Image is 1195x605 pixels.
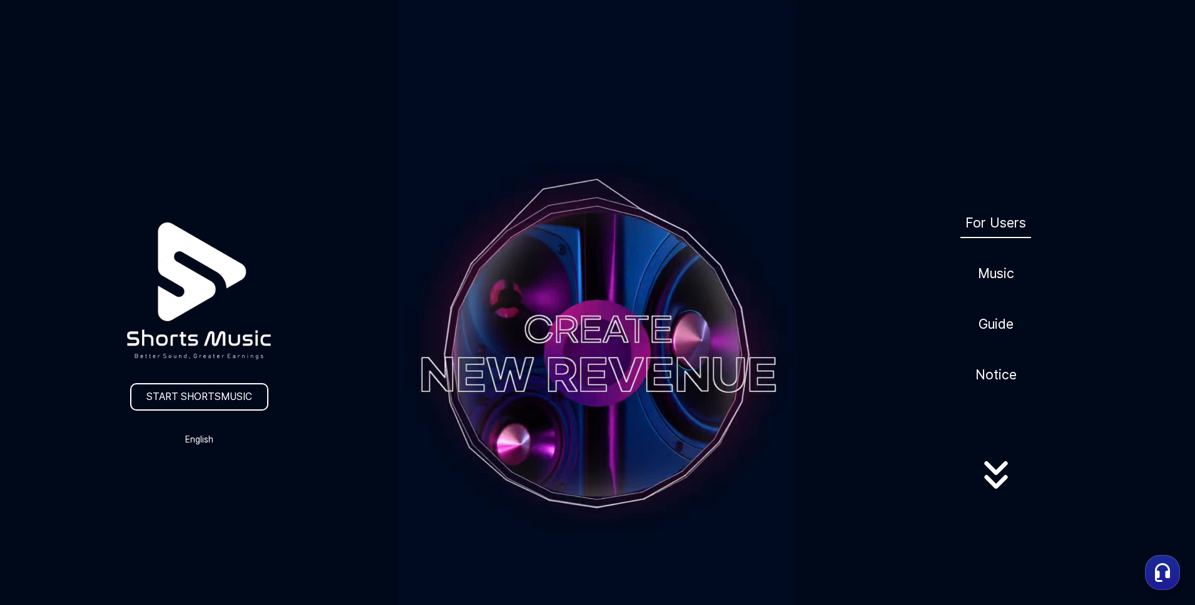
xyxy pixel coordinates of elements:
[161,396,240,427] a: Settings
[104,416,141,426] span: Messages
[4,396,83,427] a: Home
[169,431,229,448] button: English
[960,207,1031,238] a: For Users
[32,415,54,425] span: Home
[974,309,1019,339] a: Guide
[973,258,1019,289] a: Music
[185,415,216,425] span: Settings
[96,189,302,393] img: logo
[970,359,1022,390] a: Notice
[130,383,268,411] a: START SHORTSMUSIC
[83,396,161,427] a: Messages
